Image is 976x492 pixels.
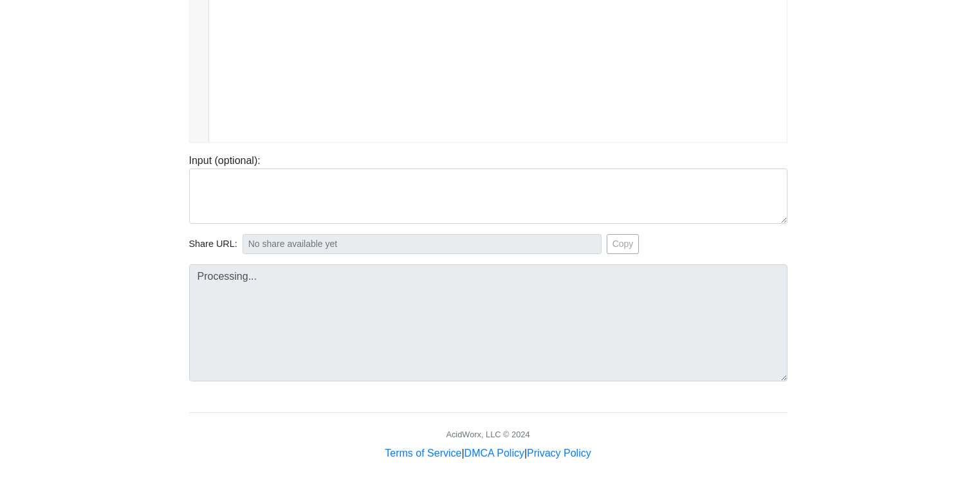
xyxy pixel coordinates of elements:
[243,234,602,254] input: No share available yet
[446,428,529,441] div: AcidWorx, LLC © 2024
[189,237,237,251] span: Share URL:
[527,448,591,459] a: Privacy Policy
[385,448,461,459] a: Terms of Service
[465,448,524,459] a: DMCA Policy
[180,153,797,224] div: Input (optional):
[385,446,591,461] div: | |
[607,234,640,254] button: Copy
